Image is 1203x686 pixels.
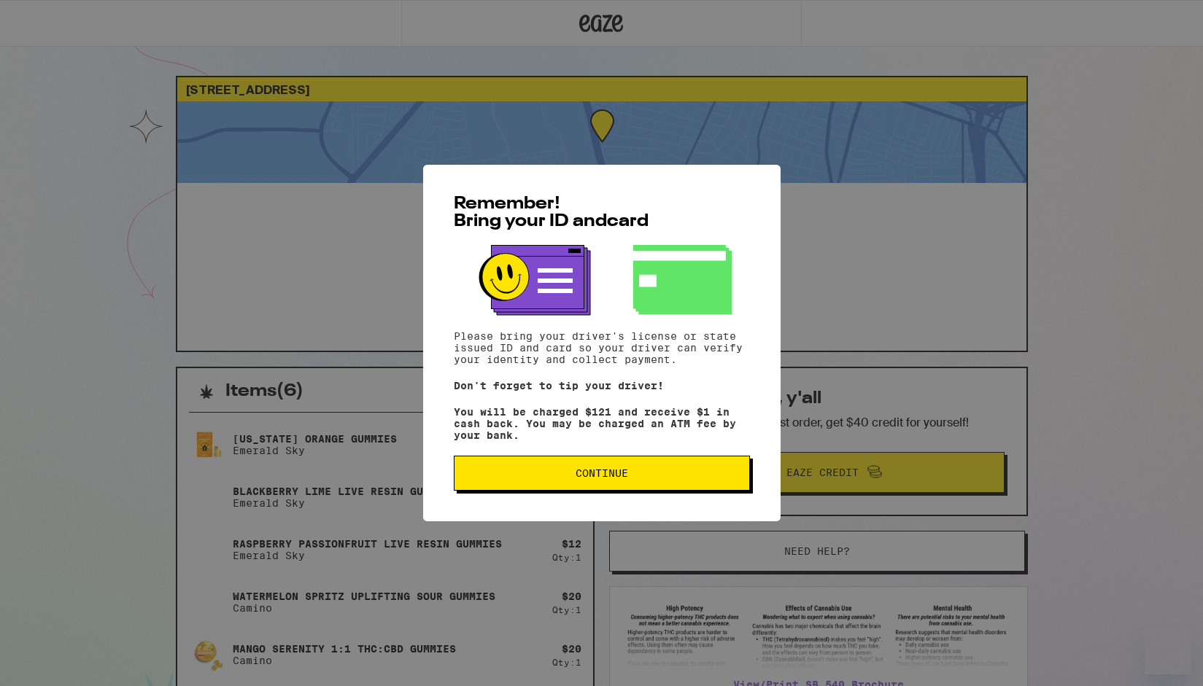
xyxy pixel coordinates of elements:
p: Please bring your driver's license or state issued ID and card so your driver can verify your ide... [454,330,750,365]
span: Continue [576,468,628,478]
iframe: Button to launch messaging window [1145,628,1191,674]
p: You will be charged $121 and receive $1 in cash back. You may be charged an ATM fee by your bank. [454,406,750,441]
span: Remember! Bring your ID and card [454,195,649,230]
p: Don't forget to tip your driver! [454,380,750,391]
button: Continue [454,456,750,491]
